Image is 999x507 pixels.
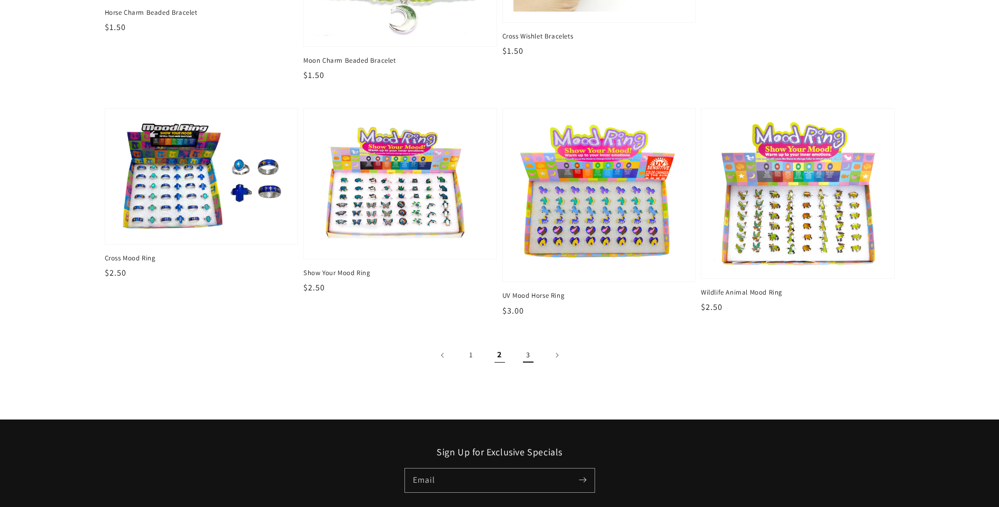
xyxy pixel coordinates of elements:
span: $1.50 [105,22,126,33]
span: Cross Mood Ring [105,253,299,263]
span: Wildlife Animal Mood Ring [701,288,895,297]
a: UV Mood Horse Ring UV Mood Horse Ring $3.00 [502,108,696,317]
span: $2.50 [701,301,723,313]
a: Wildlife Animal Mood Ring Wildlife Animal Mood Ring $2.50 [701,108,895,314]
a: Page 3 [517,344,540,367]
a: Next page [545,344,568,367]
span: $3.00 [502,305,524,316]
a: Cross Mood Ring Cross Mood Ring $2.50 [105,108,299,279]
span: $1.50 [502,45,523,56]
a: Page 1 [460,344,483,367]
span: Cross Wishlet Bracelets [502,32,696,41]
span: Page 2 [488,344,511,367]
img: Wildlife Animal Mood Ring [712,119,884,267]
span: Horse Charm Beaded Bracelet [105,8,299,17]
span: $1.50 [303,70,324,81]
img: Show Your Mood Ring [314,119,486,248]
nav: Pagination [105,344,895,367]
button: Subscribe [571,469,595,492]
a: Previous page [431,344,454,367]
span: $2.50 [105,267,126,278]
img: Cross Mood Ring [116,119,288,233]
span: Moon Charm Beaded Bracelet [303,56,497,65]
a: Show Your Mood Ring Show Your Mood Ring $2.50 [303,108,497,294]
span: $2.50 [303,282,325,293]
h2: Sign Up for Exclusive Specials [105,446,895,458]
span: Show Your Mood Ring [303,268,497,278]
span: UV Mood Horse Ring [502,291,696,300]
img: UV Mood Horse Ring [513,119,685,271]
